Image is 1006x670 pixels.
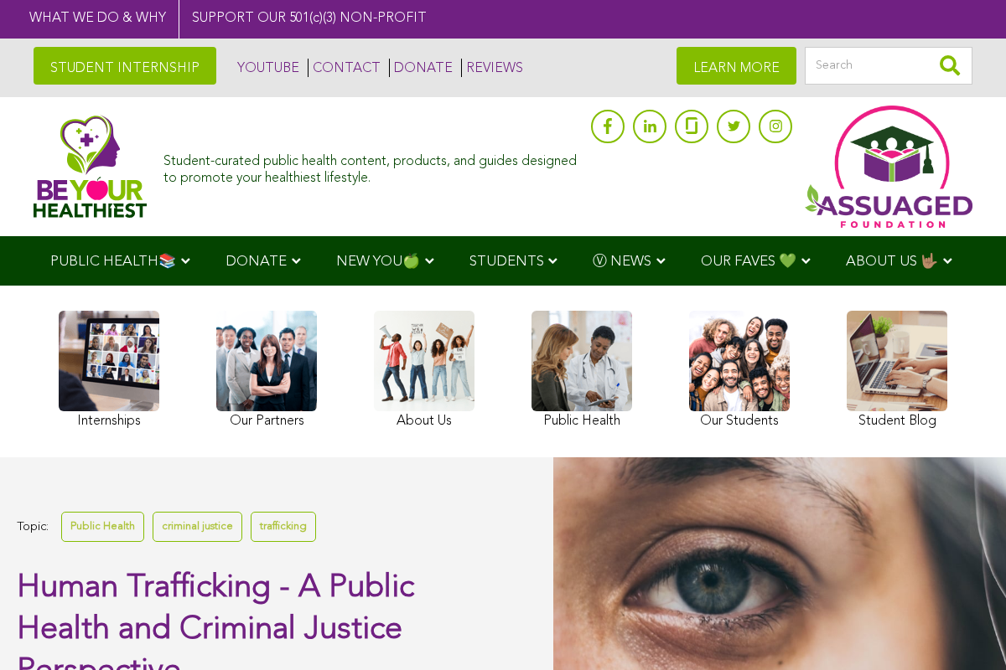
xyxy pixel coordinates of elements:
[50,255,176,269] span: PUBLIC HEALTH📚
[61,512,144,541] a: Public Health
[25,236,981,286] div: Navigation Menu
[233,59,299,77] a: YOUTUBE
[805,106,972,228] img: Assuaged App
[226,255,287,269] span: DONATE
[701,255,796,269] span: OUR FAVES 💚
[34,47,216,85] a: STUDENT INTERNSHIP
[922,590,1006,670] iframe: Chat Widget
[469,255,544,269] span: STUDENTS
[308,59,381,77] a: CONTACT
[461,59,523,77] a: REVIEWS
[389,59,453,77] a: DONATE
[336,255,420,269] span: NEW YOU🍏
[163,146,583,186] div: Student-curated public health content, products, and guides designed to promote your healthiest l...
[34,115,147,218] img: Assuaged
[153,512,242,541] a: criminal justice
[251,512,316,541] a: trafficking
[677,47,796,85] a: LEARN MORE
[846,255,938,269] span: ABOUT US 🤟🏽
[686,117,697,134] img: glassdoor
[17,516,49,539] span: Topic:
[593,255,651,269] span: Ⓥ NEWS
[805,47,972,85] input: Search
